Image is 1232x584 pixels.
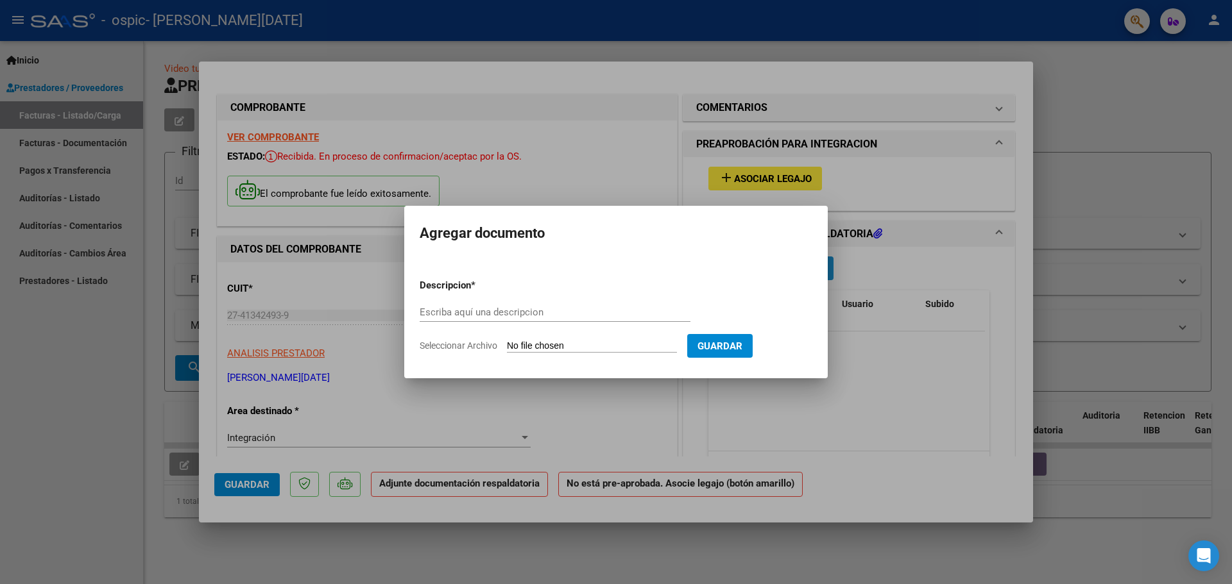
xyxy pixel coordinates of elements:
p: Descripcion [420,278,538,293]
h2: Agregar documento [420,221,812,246]
span: Seleccionar Archivo [420,340,497,351]
button: Guardar [687,334,753,358]
span: Guardar [697,340,742,352]
div: Open Intercom Messenger [1188,540,1219,571]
